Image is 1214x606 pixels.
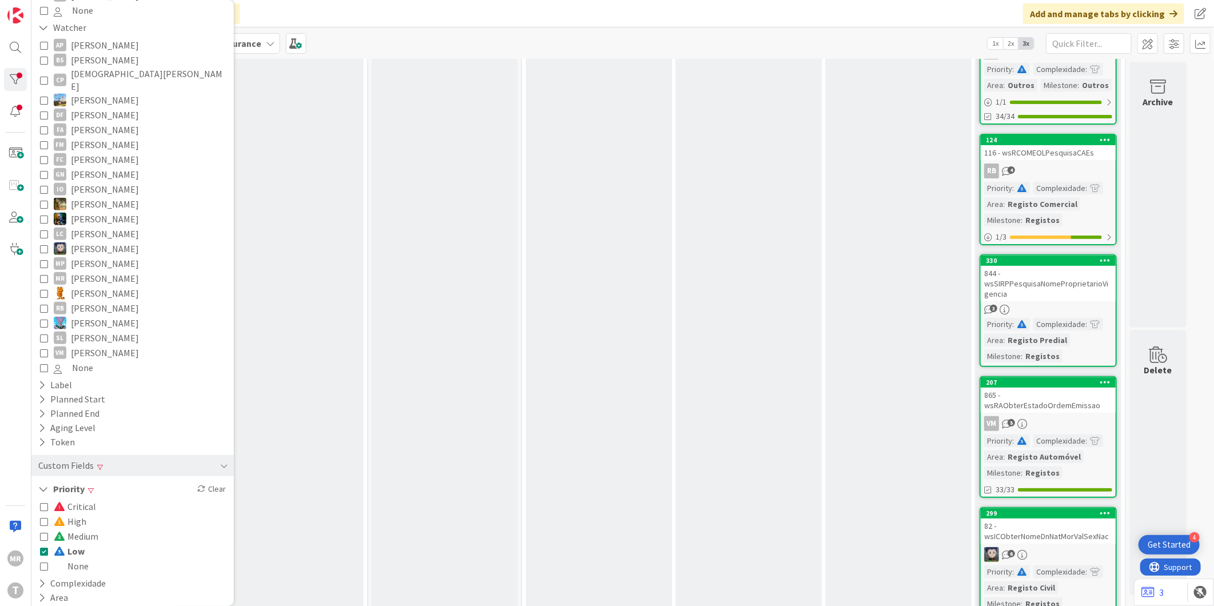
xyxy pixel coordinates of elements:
img: RL [54,287,66,300]
img: JC [54,198,66,210]
div: Area [984,198,1003,210]
button: RL [PERSON_NAME] [40,286,225,301]
span: : [1077,79,1079,91]
div: FM [54,138,66,151]
a: 207865 - wsRAObterEstadoOrdemEmissaoVMPriority:Complexidade:Area:Registo AutomóvelMilestone:Regis... [980,376,1117,498]
button: Medium [40,529,98,544]
div: Area [984,79,1003,91]
div: Priority [984,182,1012,194]
div: Outros [1079,79,1112,91]
div: Registos [1023,214,1063,226]
span: 6 [1008,550,1015,557]
span: : [1012,63,1014,75]
div: Complexidade [1033,318,1085,330]
div: Priority [984,434,1012,447]
div: T [7,583,23,599]
span: Critical [54,499,96,514]
img: LS [54,242,66,255]
div: FA [54,123,66,136]
span: [PERSON_NAME] [71,93,139,107]
span: [PERSON_NAME] [71,316,139,330]
div: GN [54,168,66,181]
a: VMPriority:Complexidade:Area:OutrosMilestone:Outros1/134/34 [980,15,1117,125]
div: Milestone [1041,79,1077,91]
span: : [1003,450,1005,463]
button: Complexidade [37,576,107,591]
button: FM [PERSON_NAME] [40,137,225,152]
a: 330844 - wsSIRPPesquisaNomeProprietarioVigenciaPriority:Complexidade:Area:Registo PredialMileston... [980,254,1117,367]
span: : [1012,434,1014,447]
div: FC [54,153,66,166]
button: BS [PERSON_NAME] [40,53,225,67]
div: Milestone [984,214,1021,226]
span: None [72,360,93,375]
span: : [1085,434,1087,447]
div: MR [7,551,23,567]
div: Token [37,435,76,449]
button: DF [PERSON_NAME] [40,107,225,122]
span: 3x [1019,38,1034,49]
div: Watcher [37,21,87,35]
span: Support [24,2,52,15]
div: 299 [981,508,1116,519]
span: [PERSON_NAME] [71,167,139,182]
div: 1/3 [981,230,1116,244]
div: MP [54,257,66,270]
span: [PERSON_NAME] [71,182,139,197]
div: Outros [1005,79,1037,91]
span: [PERSON_NAME] [71,38,139,53]
span: [PERSON_NAME] [71,271,139,286]
div: AP [54,39,66,51]
div: Get Started [1148,539,1191,551]
div: 207 [986,378,1116,386]
div: BS [54,54,66,66]
div: VM [981,416,1116,431]
span: 34/34 [996,110,1015,122]
div: Registo Comercial [1005,198,1080,210]
div: Priority [984,318,1012,330]
div: 330 [986,257,1116,265]
button: Critical [40,499,96,514]
span: [PERSON_NAME] [71,330,139,345]
span: 2x [1003,38,1019,49]
button: LC [PERSON_NAME] [40,226,225,241]
span: : [1021,467,1023,479]
div: Add and manage tabs by clicking [1023,3,1184,24]
span: : [1085,565,1087,578]
span: [PERSON_NAME] [71,286,139,301]
div: LS [981,547,1116,562]
div: VM [984,416,999,431]
span: : [1012,565,1014,578]
button: None [40,360,225,375]
button: Priority [37,482,86,496]
span: None [72,3,93,18]
span: : [1085,182,1087,194]
img: LS [984,547,999,562]
span: [PERSON_NAME] [71,122,139,137]
div: VM [54,346,66,359]
span: Medium [54,529,98,544]
div: 207865 - wsRAObterEstadoOrdemEmissao [981,377,1116,413]
div: CP [54,74,66,86]
span: [PERSON_NAME] [71,137,139,152]
div: Registos [1023,350,1063,362]
span: : [1021,350,1023,362]
div: Aging Level [37,421,97,435]
span: 4 [1008,166,1015,174]
span: : [1012,182,1014,194]
span: [PERSON_NAME] [71,152,139,167]
div: Planned End [37,406,101,421]
a: 124116 - wsRCOMEOLPesquisaCAEsRBPriority:Complexidade:Area:Registo ComercialMilestone:Registos1/3 [980,134,1117,245]
div: Complexidade [1033,182,1085,194]
button: RB [PERSON_NAME] [40,301,225,316]
button: None [40,3,225,18]
span: [PERSON_NAME] [71,301,139,316]
span: [PERSON_NAME] [71,345,139,360]
div: Area [984,450,1003,463]
span: : [1021,214,1023,226]
div: 330844 - wsSIRPPesquisaNomeProprietarioVigencia [981,256,1116,301]
div: Complexidade [1033,565,1085,578]
div: Custom Fields [37,459,95,473]
div: Complexidade [1033,434,1085,447]
div: Open Get Started checklist, remaining modules: 4 [1139,535,1200,555]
